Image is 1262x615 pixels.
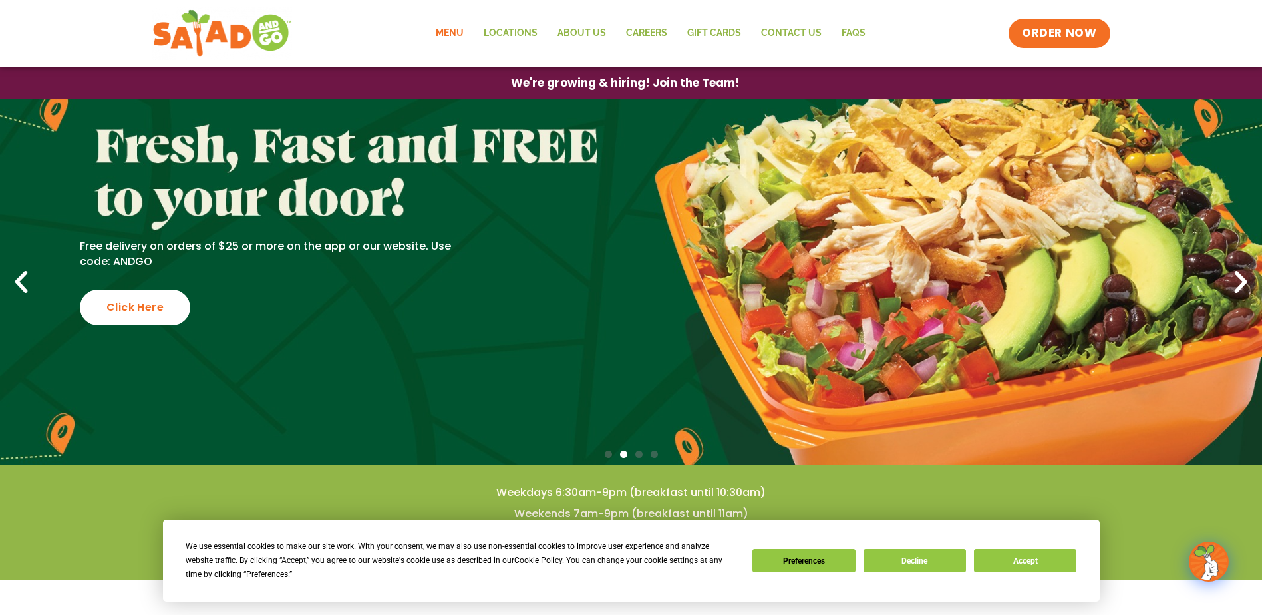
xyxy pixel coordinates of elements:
[27,485,1235,500] h4: Weekdays 6:30am-9pm (breakfast until 10:30am)
[832,18,875,49] a: FAQs
[426,18,875,49] nav: Menu
[491,67,760,99] a: We're growing & hiring! Join the Team!
[163,520,1100,602] div: Cookie Consent Prompt
[514,556,562,565] span: Cookie Policy
[27,507,1235,521] h4: Weekends 7am-9pm (breakfast until 11am)
[152,7,293,60] img: new-SAG-logo-768×292
[1190,543,1227,580] img: wpChatIcon
[186,540,736,582] div: We use essential cookies to make our site work. With your consent, we may also use non-essential ...
[752,549,855,572] button: Preferences
[7,268,36,297] div: Previous slide
[651,451,658,458] span: Go to slide 4
[677,18,751,49] a: GIFT CARDS
[80,290,190,325] div: Click Here
[635,451,643,458] span: Go to slide 3
[974,549,1076,572] button: Accept
[1226,268,1255,297] div: Next slide
[864,549,966,572] button: Decline
[80,239,470,269] p: Free delivery on orders of $25 or more on the app or our website. Use code: ANDGO
[548,18,616,49] a: About Us
[511,77,740,89] span: We're growing & hiring! Join the Team!
[474,18,548,49] a: Locations
[605,451,612,458] span: Go to slide 1
[620,451,627,458] span: Go to slide 2
[751,18,832,49] a: Contact Us
[1009,19,1110,48] a: ORDER NOW
[1022,25,1096,41] span: ORDER NOW
[246,570,288,579] span: Preferences
[616,18,677,49] a: Careers
[426,18,474,49] a: Menu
